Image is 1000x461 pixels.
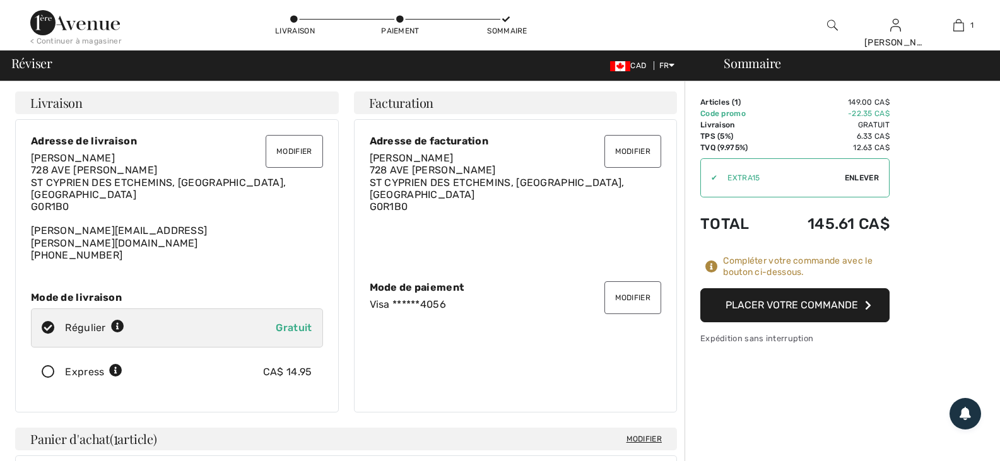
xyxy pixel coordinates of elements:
[31,135,323,147] div: Adresse de livraison
[487,25,525,37] div: Sommaire
[370,281,662,293] div: Mode de paiement
[370,135,662,147] div: Adresse de facturation
[369,96,434,109] span: Facturation
[276,322,312,334] span: Gratuit
[771,108,890,119] td: -22.35 CA$
[845,172,879,184] span: Enlever
[604,281,661,314] button: Modifier
[771,119,890,131] td: Gratuit
[700,119,771,131] td: Livraison
[771,131,890,142] td: 6.33 CA$
[734,98,738,107] span: 1
[890,19,901,31] a: Se connecter
[610,61,630,71] img: Canadian Dollar
[15,428,677,450] h4: Panier d'achat
[700,142,771,153] td: TVQ (9.975%)
[11,57,52,69] span: Réviser
[723,255,890,278] div: Compléter votre commande avec le bouton ci-dessous.
[31,291,323,303] div: Mode de livraison
[381,25,419,37] div: Paiement
[110,430,157,447] span: ( article)
[604,135,661,168] button: Modifier
[771,142,890,153] td: 12.63 CA$
[927,18,989,33] a: 1
[970,20,974,31] span: 1
[31,152,323,261] div: [PERSON_NAME][EMAIL_ADDRESS][PERSON_NAME][DOMAIN_NAME] [PHONE_NUMBER]
[701,172,717,184] div: ✔
[275,25,313,37] div: Livraison
[700,332,890,344] div: Expédition sans interruption
[771,96,890,108] td: 149.00 CA$
[65,365,122,380] div: Express
[65,320,124,336] div: Régulier
[700,96,771,108] td: Articles ( )
[953,18,964,33] img: Mon panier
[370,152,454,164] span: [PERSON_NAME]
[263,365,312,380] div: CA$ 14.95
[659,61,675,70] span: FR
[709,57,992,69] div: Sommaire
[700,202,771,245] td: Total
[114,429,118,446] span: 1
[864,36,926,49] div: [PERSON_NAME]
[31,152,115,164] span: [PERSON_NAME]
[700,131,771,142] td: TPS (5%)
[717,159,845,197] input: Code promo
[30,35,122,47] div: < Continuer à magasiner
[30,96,83,109] span: Livraison
[30,10,120,35] img: 1ère Avenue
[610,61,651,70] span: CAD
[626,433,662,445] span: Modifier
[266,135,322,168] button: Modifier
[31,164,286,213] span: 728 AVE [PERSON_NAME] ST CYPRIEN DES ETCHEMINS, [GEOGRAPHIC_DATA], [GEOGRAPHIC_DATA] G0R1B0
[370,164,625,213] span: 728 AVE [PERSON_NAME] ST CYPRIEN DES ETCHEMINS, [GEOGRAPHIC_DATA], [GEOGRAPHIC_DATA] G0R1B0
[771,202,890,245] td: 145.61 CA$
[700,108,771,119] td: Code promo
[700,288,890,322] button: Placer votre commande
[890,18,901,33] img: Mes infos
[827,18,838,33] img: recherche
